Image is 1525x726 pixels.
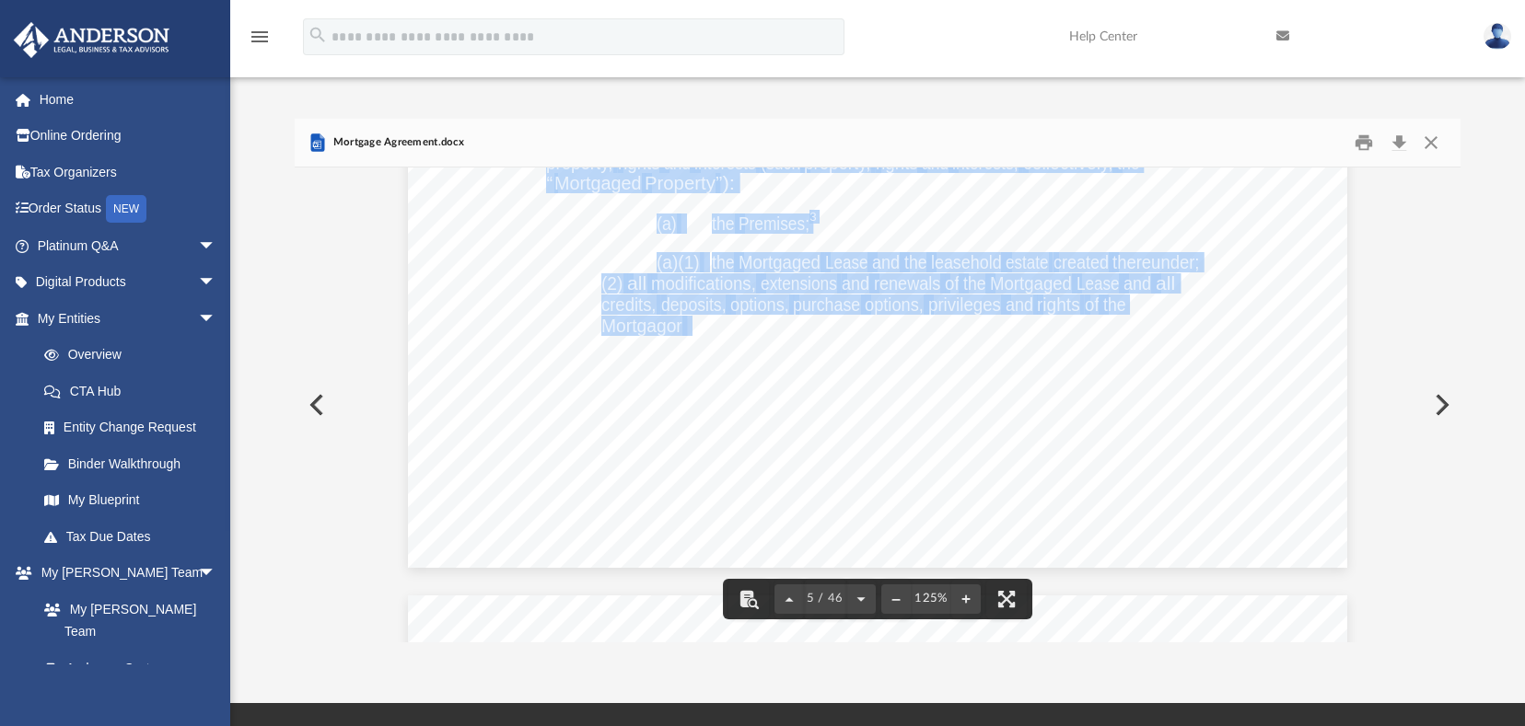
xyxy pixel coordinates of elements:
span: Mortgaged [739,253,821,271]
span: modifications, [651,274,756,293]
span: leasehold [599,412,656,427]
a: Online Ordering [13,118,244,155]
span: Property [645,174,716,192]
span: For [574,412,595,427]
a: Binder Walkthrough [26,445,244,482]
a: Order StatusNEW [13,190,244,228]
a: Tax Organizers [13,154,244,190]
img: User Pic [1484,23,1511,50]
img: Anderson Advisors Platinum Portal [8,22,175,58]
a: My [PERSON_NAME] Teamarrow_drop_down [13,555,235,592]
span: strike [724,412,758,427]
span: but [978,317,1001,335]
span: and [842,274,869,293]
span: Mortgage Agreement.docx [329,134,463,151]
span: arrow_drop_down [198,555,235,593]
span: For [574,390,595,405]
a: Digital Productsarrow_drop_down [13,264,244,301]
span: all [627,274,646,293]
span: the [1112,317,1135,335]
div: NEW [106,195,146,223]
span: (2) [601,274,623,293]
i: search [308,25,328,45]
span: 3 [546,406,553,418]
span: 1 [546,363,553,375]
span: of [945,274,960,293]
span: Premises; [739,214,809,233]
span: (a). [850,412,871,427]
a: CTA Hub [26,373,244,409]
span: paragraph [786,412,846,427]
i: menu [249,26,271,48]
span: ”): [716,174,735,192]
span: arrow_drop_down [198,264,235,302]
span: not [1006,317,1030,335]
span: strike [684,390,718,405]
span: created [1054,253,1109,271]
span: 5 / 46 [804,593,846,605]
span: and [664,154,691,172]
span: all [1156,274,1175,293]
span: Mortgagor [601,317,682,335]
span: Lease, [847,317,895,335]
span: 3 [809,211,816,223]
span: purchase [793,295,860,314]
span: under [687,317,730,335]
span: the [734,317,756,335]
span: Lease [1077,274,1120,293]
button: 5 / 46 [804,579,846,619]
span: options, [865,295,924,314]
a: Tax Due Dates [26,518,244,555]
div: Document Viewer [295,167,1460,642]
span: subparagraph. [785,369,871,384]
span: rights [1037,295,1080,314]
button: Close [1414,129,1448,157]
a: Platinum Q&Aarrow_drop_down [13,227,244,264]
span: estate [1006,253,1048,271]
span: thereunder; [1112,253,1199,271]
button: Zoom out [881,579,911,619]
button: Zoom in [951,579,981,619]
span: privileges [928,295,1001,314]
span: and [922,154,949,172]
button: Toggle findbar [728,579,769,619]
button: Previous File [295,379,335,431]
button: Previous page [774,579,804,619]
div: Current zoom level [911,593,951,605]
button: Print [1345,129,1382,157]
span: collectively, [1023,154,1113,172]
span: (such [761,154,800,172]
span: to, [1089,317,1109,335]
span: the [1117,154,1140,172]
span: renewals [874,274,940,293]
span: (a) [657,214,677,233]
span: extensions [761,274,837,293]
span: the [712,214,734,233]
span: and [872,253,900,271]
span: options, [730,295,789,314]
span: limited [1033,317,1085,335]
span: deposits, [661,295,727,314]
span: this [760,369,782,384]
span: property, [804,154,870,172]
button: Download [1382,129,1415,157]
button: Next page [846,579,876,619]
span: arrow_drop_down [198,300,235,338]
span: “ [546,174,553,192]
span: leasehold [931,253,1002,271]
button: Enter fullscreen [986,579,1027,619]
a: Home [13,81,244,118]
div: Preview [295,119,1460,642]
span: and [1006,295,1033,314]
a: My Entitiesarrow_drop_down [13,300,244,337]
span: (a)(1) [657,253,700,271]
span: Mortgaged [761,317,843,335]
span: the [1103,295,1125,314]
span: subparagraph. [747,390,833,405]
span: strike [723,369,757,384]
span: Mortgaged [554,174,642,192]
a: Entity Change Request [26,409,244,446]
span: fee [599,390,617,405]
span: the [904,253,926,271]
span: of [1085,295,1100,314]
